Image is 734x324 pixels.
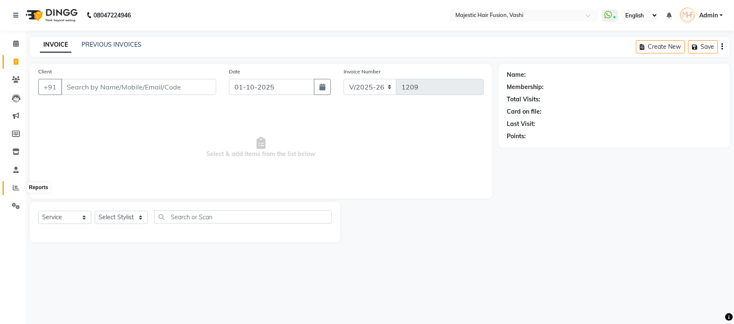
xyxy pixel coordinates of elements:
div: Last Visit: [507,120,536,128]
button: Save [688,40,718,53]
div: Reports [27,183,50,193]
span: Select & add items from the list below [38,105,484,190]
label: Client [38,68,52,75]
div: Membership: [507,83,544,92]
img: logo [22,3,80,27]
div: Name: [507,70,526,79]
label: Invoice Number [344,68,381,75]
button: +91 [38,79,62,95]
input: Search by Name/Mobile/Email/Code [61,79,216,95]
input: Search or Scan [154,210,332,223]
div: Points: [507,132,526,141]
a: INVOICE [40,37,71,53]
span: Admin [699,11,718,20]
div: Card on file: [507,107,542,116]
a: PREVIOUS INVOICES [82,41,141,48]
button: Create New [636,40,685,53]
div: Total Visits: [507,95,541,104]
b: 08047224946 [93,3,131,27]
img: Admin [680,8,695,22]
label: Date [229,68,240,75]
